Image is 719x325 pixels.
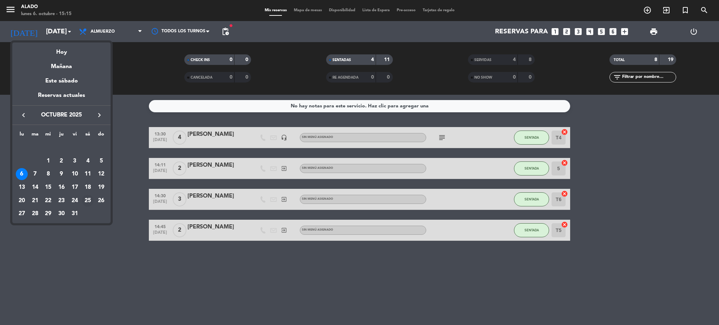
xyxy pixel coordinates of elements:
div: 8 [42,168,54,180]
td: 26 de octubre de 2025 [94,194,108,207]
td: 15 de octubre de 2025 [41,181,55,194]
td: 1 de octubre de 2025 [41,154,55,168]
div: 9 [55,168,67,180]
td: 11 de octubre de 2025 [81,167,95,181]
div: 22 [42,195,54,207]
div: Hoy [12,42,111,57]
td: 18 de octubre de 2025 [81,181,95,194]
td: 22 de octubre de 2025 [41,194,55,207]
td: 7 de octubre de 2025 [28,167,42,181]
div: 16 [55,181,67,193]
div: 2 [55,155,67,167]
td: 23 de octubre de 2025 [55,194,68,207]
div: 15 [42,181,54,193]
div: 10 [69,168,81,180]
th: viernes [68,130,81,141]
i: keyboard_arrow_left [19,111,28,119]
td: 30 de octubre de 2025 [55,207,68,220]
td: 17 de octubre de 2025 [68,181,81,194]
td: 27 de octubre de 2025 [15,207,28,220]
button: keyboard_arrow_right [93,111,106,120]
span: octubre 2025 [30,111,93,120]
td: 6 de octubre de 2025 [15,167,28,181]
div: 30 [55,208,67,220]
div: 3 [69,155,81,167]
div: Mañana [12,57,111,71]
div: 19 [95,181,107,193]
th: lunes [15,130,28,141]
td: 21 de octubre de 2025 [28,194,42,207]
div: 13 [16,181,28,193]
td: 12 de octubre de 2025 [94,167,108,181]
div: 26 [95,195,107,207]
th: jueves [55,130,68,141]
td: 4 de octubre de 2025 [81,154,95,168]
div: 20 [16,195,28,207]
div: 14 [29,181,41,193]
td: 25 de octubre de 2025 [81,194,95,207]
th: martes [28,130,42,141]
div: 5 [95,155,107,167]
div: Este sábado [12,71,111,91]
td: 8 de octubre de 2025 [41,167,55,181]
td: 13 de octubre de 2025 [15,181,28,194]
div: 21 [29,195,41,207]
div: 17 [69,181,81,193]
div: 23 [55,195,67,207]
div: 18 [82,181,94,193]
td: 3 de octubre de 2025 [68,154,81,168]
div: 6 [16,168,28,180]
td: 31 de octubre de 2025 [68,207,81,220]
button: keyboard_arrow_left [17,111,30,120]
td: 16 de octubre de 2025 [55,181,68,194]
div: 4 [82,155,94,167]
div: Reservas actuales [12,91,111,105]
td: 9 de octubre de 2025 [55,167,68,181]
td: 19 de octubre de 2025 [94,181,108,194]
th: sábado [81,130,95,141]
i: keyboard_arrow_right [95,111,104,119]
td: 29 de octubre de 2025 [41,207,55,220]
th: domingo [94,130,108,141]
td: 20 de octubre de 2025 [15,194,28,207]
div: 31 [69,208,81,220]
td: 2 de octubre de 2025 [55,154,68,168]
div: 12 [95,168,107,180]
td: OCT. [15,141,108,154]
div: 11 [82,168,94,180]
div: 28 [29,208,41,220]
div: 25 [82,195,94,207]
td: 10 de octubre de 2025 [68,167,81,181]
td: 28 de octubre de 2025 [28,207,42,220]
div: 29 [42,208,54,220]
div: 27 [16,208,28,220]
td: 24 de octubre de 2025 [68,194,81,207]
th: miércoles [41,130,55,141]
div: 1 [42,155,54,167]
div: 24 [69,195,81,207]
td: 5 de octubre de 2025 [94,154,108,168]
div: 7 [29,168,41,180]
td: 14 de octubre de 2025 [28,181,42,194]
